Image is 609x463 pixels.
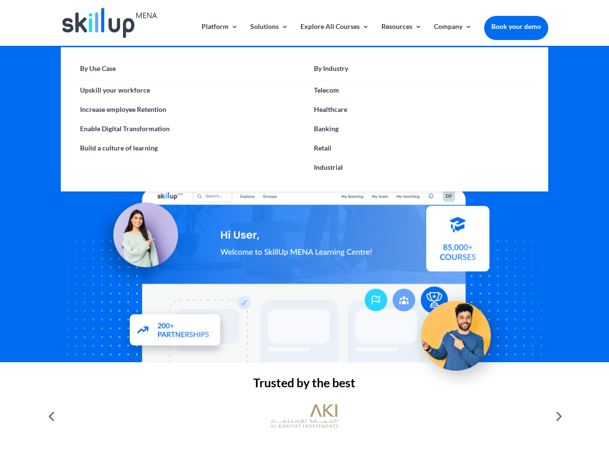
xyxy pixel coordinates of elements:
[426,210,489,275] img: Courses library - SkillUp MENA
[90,192,188,289] img: Learning Management Solution - SkillUp
[484,16,548,37] a: Book your demo
[381,23,422,46] a: Resources
[120,305,231,357] img: Partners - SkillUp Mena
[61,377,548,394] h2: Trusted by the best
[300,23,369,46] a: Explore All Courses
[304,138,538,158] a: Retail
[448,359,609,463] iframe: Chat Widget
[70,119,304,138] a: Enable Digital Transformation
[70,138,304,158] a: Build a culture of learning
[304,158,538,177] a: Industrial
[62,8,157,38] img: Skillup Mena
[271,399,338,433] img: al khayyat investments logo
[250,23,288,46] a: Solutions
[434,23,472,46] a: Company
[304,100,538,119] a: Healthcare
[202,23,238,46] a: Platform
[70,81,304,100] a: Upskill your workforce
[70,100,304,119] a: Increase employee Retention
[304,119,538,138] a: Banking
[70,62,304,81] a: By Use Case
[304,81,538,100] a: Telecom
[407,281,514,388] img: Upskill your workforce - SkillUp
[304,62,538,81] a: By Industry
